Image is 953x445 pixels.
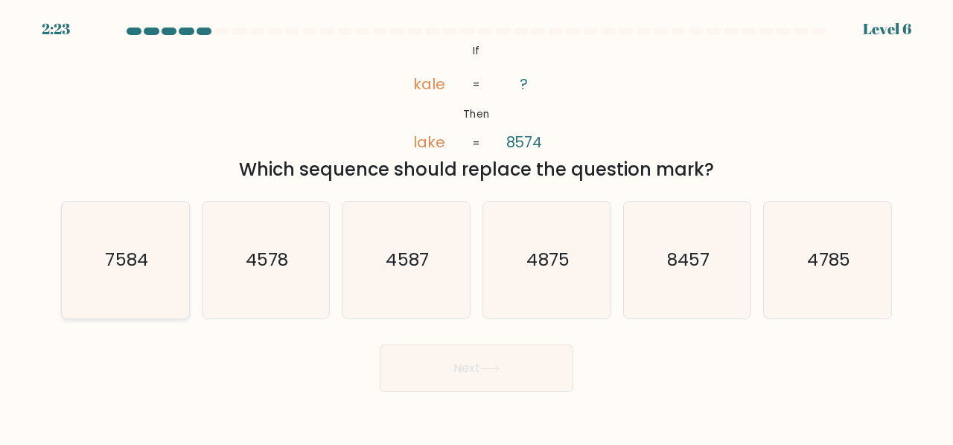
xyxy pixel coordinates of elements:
[506,132,543,153] tspan: 8574
[526,247,569,272] text: 4875
[70,156,883,183] div: Which sequence should replace the question mark?
[386,247,429,272] text: 4587
[380,345,573,392] button: Next
[412,74,444,95] tspan: kale
[863,18,911,40] div: Level 6
[42,18,70,40] div: 2:23
[246,247,288,272] text: 4578
[667,247,710,272] text: 8457
[463,107,490,121] tspan: Then
[474,44,480,58] tspan: If
[105,247,147,272] text: 7584
[474,77,480,92] tspan: =
[412,132,444,153] tspan: lake
[808,247,850,272] text: 4785
[474,136,480,150] tspan: =
[385,41,569,154] svg: @import url('[URL][DOMAIN_NAME]);
[520,74,529,95] tspan: ?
